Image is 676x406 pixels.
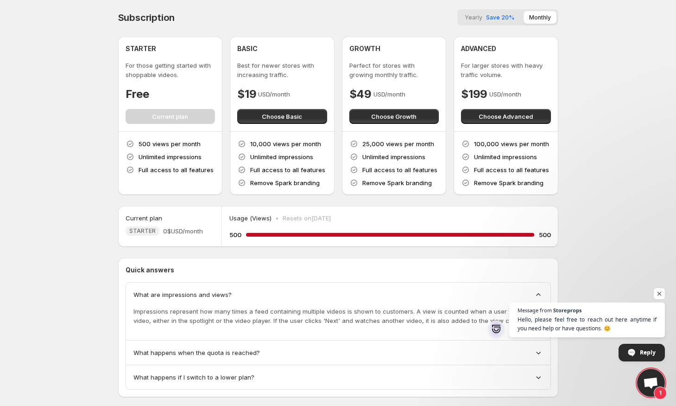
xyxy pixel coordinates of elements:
h5: 500 [229,230,241,239]
h4: ADVANCED [461,44,496,53]
p: Unlimited impressions [139,152,202,161]
button: Choose Basic [237,109,327,124]
p: For those getting started with shoppable videos. [126,61,215,79]
p: 25,000 views per month [362,139,434,148]
h4: $199 [461,87,487,102]
p: Unlimited impressions [250,152,313,161]
span: 1 [654,387,667,400]
p: Resets on [DATE] [283,213,331,223]
span: Reply [640,344,656,361]
p: Full access to all features [139,165,214,174]
p: Quick answers [126,265,551,275]
button: Choose Growth [349,109,439,124]
span: Choose Basic [262,112,302,121]
span: Storeprops [553,308,581,313]
h4: BASIC [237,44,258,53]
p: 100,000 views per month [474,139,549,148]
p: Remove Spark branding [362,178,432,187]
h4: GROWTH [349,44,380,53]
h4: $19 [237,87,256,102]
h5: 500 [539,230,551,239]
p: 10,000 views per month [250,139,321,148]
h5: Current plan [126,213,162,223]
button: Choose Advanced [461,109,551,124]
p: Unlimited impressions [362,152,425,161]
p: Unlimited impressions [474,152,537,161]
span: Choose Advanced [479,112,533,121]
button: YearlySave 20% [459,11,520,24]
p: Usage (Views) [229,213,272,223]
h4: Free [126,87,149,102]
p: Remove Spark branding [250,178,320,187]
p: USD/month [373,90,405,99]
p: Perfect for stores with growing monthly traffic. [349,61,439,79]
span: What are impressions and views? [133,290,232,299]
span: 0$ USD/month [163,226,203,236]
span: Message from [518,308,552,313]
span: What happens if I switch to a lower plan? [133,373,254,382]
p: USD/month [258,90,290,99]
span: Save 20% [486,14,514,21]
span: STARTER [129,227,156,235]
p: Best for newer stores with increasing traffic. [237,61,327,79]
h4: $49 [349,87,372,102]
p: USD/month [489,90,521,99]
span: Choose Growth [371,112,417,121]
p: For larger stores with heavy traffic volume. [461,61,551,79]
h4: STARTER [126,44,156,53]
p: Remove Spark branding [474,178,543,187]
p: 500 views per month [139,139,201,148]
h4: Subscription [118,12,175,23]
span: Yearly [465,14,482,21]
p: Full access to all features [474,165,549,174]
span: What happens when the quota is reached? [133,348,260,357]
a: Open chat [637,369,665,397]
p: Full access to all features [250,165,325,174]
span: Hello, please feel free to reach out here anytime if you need help or have questions. 😊 [518,315,657,333]
p: • [275,213,279,223]
button: Monthly [524,11,556,24]
p: Impressions represent how many times a feed containing multiple videos is shown to customers. A v... [133,307,543,325]
p: Full access to all features [362,165,437,174]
